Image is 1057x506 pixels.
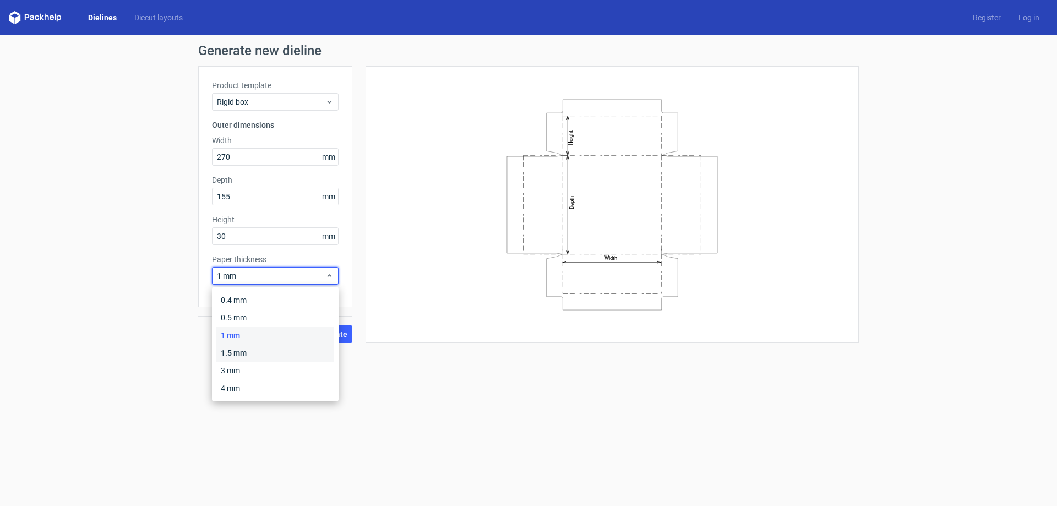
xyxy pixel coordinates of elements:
[964,12,1010,23] a: Register
[212,254,339,265] label: Paper thickness
[212,135,339,146] label: Width
[604,255,617,261] text: Width
[212,119,339,130] h3: Outer dimensions
[569,195,575,209] text: Depth
[319,188,338,205] span: mm
[217,270,325,281] span: 1 mm
[217,96,325,107] span: Rigid box
[212,80,339,91] label: Product template
[212,214,339,225] label: Height
[216,291,334,309] div: 0.4 mm
[319,228,338,244] span: mm
[198,44,859,57] h1: Generate new dieline
[216,327,334,344] div: 1 mm
[216,362,334,379] div: 3 mm
[212,175,339,186] label: Depth
[319,149,338,165] span: mm
[216,379,334,397] div: 4 mm
[568,130,574,145] text: Height
[79,12,126,23] a: Dielines
[216,344,334,362] div: 1.5 mm
[126,12,192,23] a: Diecut layouts
[216,309,334,327] div: 0.5 mm
[1010,12,1048,23] a: Log in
